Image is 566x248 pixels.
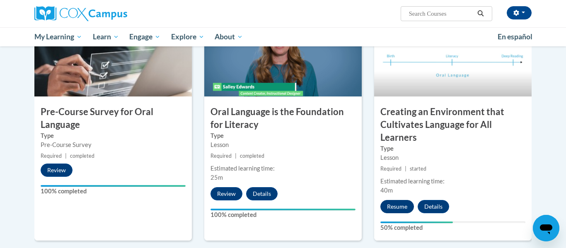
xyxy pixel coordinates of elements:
[41,164,73,177] button: Review
[204,106,362,131] h3: Oral Language is the Foundation for Literacy
[124,27,166,46] a: Engage
[210,187,242,200] button: Review
[210,209,356,210] div: Your progress
[246,187,278,200] button: Details
[210,164,356,173] div: Estimated learning time:
[374,14,532,96] img: Course Image
[34,6,127,21] img: Cox Campus
[34,106,192,131] h3: Pre-Course Survey for Oral Language
[87,27,124,46] a: Learn
[29,27,87,46] a: My Learning
[210,210,356,219] label: 100% completed
[380,166,402,172] span: Required
[210,131,356,140] label: Type
[129,32,160,42] span: Engage
[93,32,119,42] span: Learn
[492,28,538,46] a: En español
[34,6,192,21] a: Cox Campus
[41,153,62,159] span: Required
[34,14,192,96] img: Course Image
[235,153,237,159] span: |
[41,131,186,140] label: Type
[22,27,544,46] div: Main menu
[210,153,232,159] span: Required
[380,200,414,213] button: Resume
[533,215,559,241] iframe: Button to launch messaging window
[507,6,532,19] button: Account Settings
[380,187,393,194] span: 40m
[380,177,525,186] div: Estimated learning time:
[65,153,67,159] span: |
[240,153,264,159] span: completed
[210,140,356,149] div: Lesson
[405,166,406,172] span: |
[215,32,243,42] span: About
[498,32,532,41] span: En español
[41,185,186,187] div: Your progress
[410,166,426,172] span: started
[210,174,223,181] span: 25m
[41,140,186,149] div: Pre-Course Survey
[380,222,453,223] div: Your progress
[204,14,362,96] img: Course Image
[41,187,186,196] label: 100% completed
[374,106,532,144] h3: Creating an Environment that Cultivates Language for All Learners
[166,27,210,46] a: Explore
[210,27,249,46] a: About
[380,144,525,153] label: Type
[70,153,94,159] span: completed
[171,32,204,42] span: Explore
[418,200,449,213] button: Details
[380,153,525,162] div: Lesson
[380,223,525,232] label: 50% completed
[34,32,82,42] span: My Learning
[408,9,474,19] input: Search Courses
[474,9,487,19] button: Search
